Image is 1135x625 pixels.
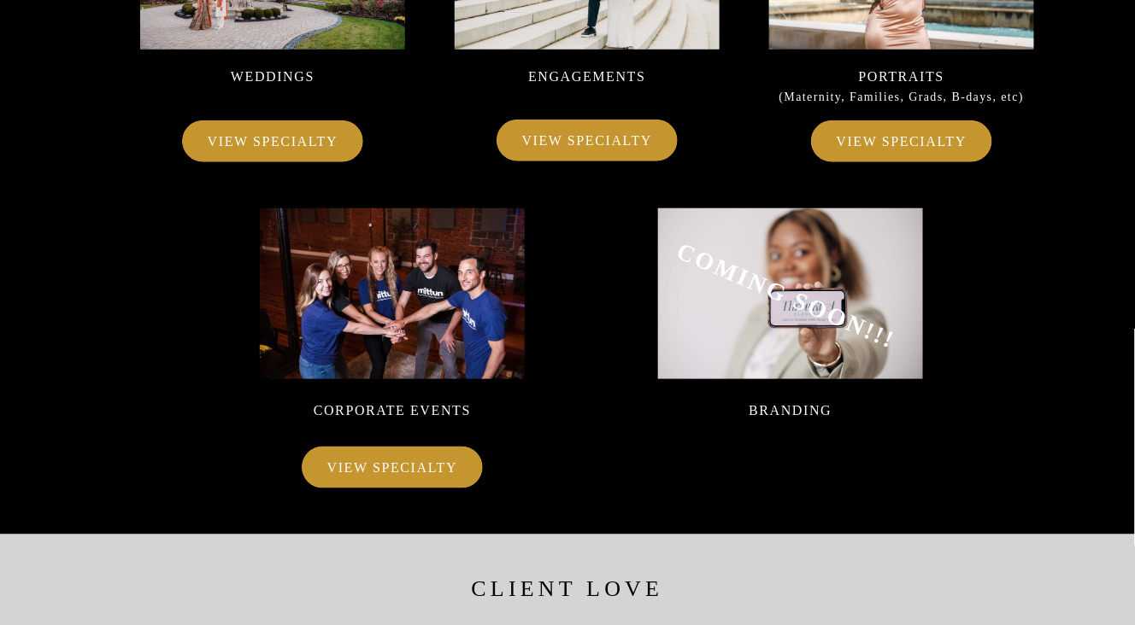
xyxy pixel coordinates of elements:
a: VIEW SPECIALTY [320,455,465,479]
p: WEDDINGS [182,64,363,91]
p: CORPORATE EVENTS [302,398,483,425]
a: VIEW SPECIALTY [200,129,345,153]
p: BRANDING [700,398,881,425]
p: PORTRAITS [769,64,1034,91]
a: VIEW SPECIALTY [829,129,974,153]
p: (Maternity, Families, Grads, B-days, etc) [769,86,1034,114]
a: VIEW SPECIALTY [515,128,660,152]
h2: Client Love [461,571,674,603]
b: COMING SOON!!! [673,237,900,353]
p: ENGAGEMENTS [497,64,678,91]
